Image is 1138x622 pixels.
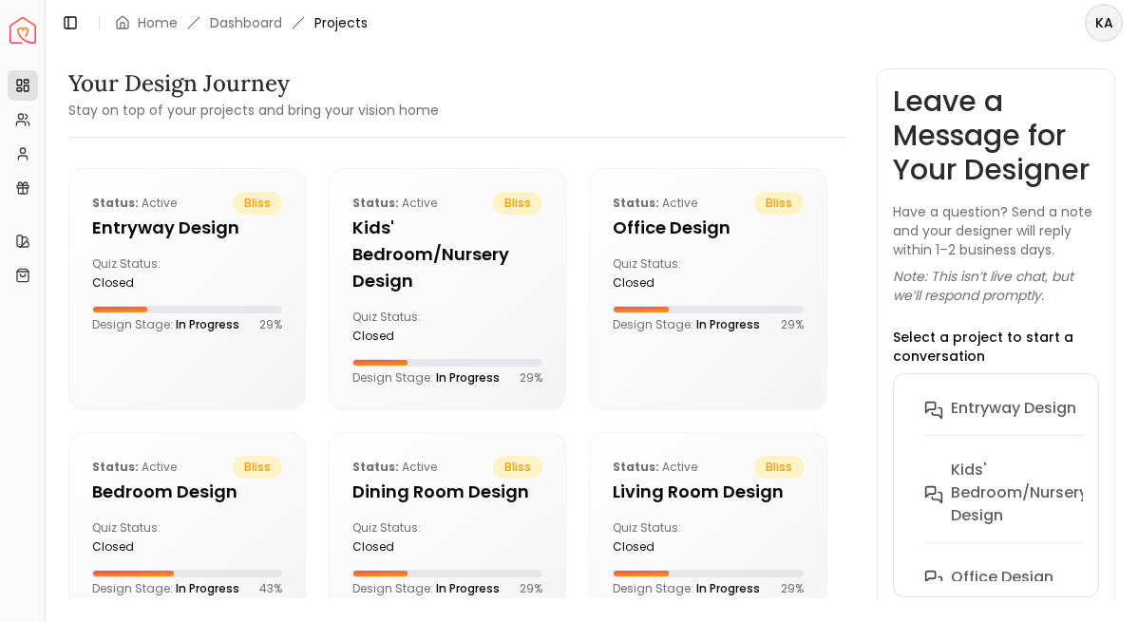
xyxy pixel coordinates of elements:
[436,580,500,596] span: In Progress
[68,101,439,120] small: Stay on top of your projects and bring your vision home
[754,456,804,479] span: bliss
[352,479,542,505] h5: Dining Room design
[68,68,439,99] h3: Your Design Journey
[9,17,36,44] a: Spacejoy
[314,13,368,32] span: Projects
[613,456,697,479] p: active
[92,275,180,291] div: closed
[613,520,700,555] div: Quiz Status:
[613,479,803,505] h5: Living Room design
[352,456,437,479] p: active
[909,558,1133,620] button: Office design
[951,566,1053,589] h6: Office design
[92,192,177,215] p: active
[352,539,440,555] div: closed
[909,451,1133,558] button: Kids' Bedroom/Nursery design
[92,215,282,241] h5: entryway design
[352,329,440,344] div: closed
[352,520,440,555] div: Quiz Status:
[893,328,1100,366] p: Select a project to start a conversation
[92,195,139,211] b: Status:
[493,192,542,215] span: bliss
[893,267,1100,305] p: Note: This isn’t live chat, but we’ll respond promptly.
[520,370,542,386] p: 29 %
[436,369,500,386] span: In Progress
[1085,4,1123,42] button: KA
[92,317,239,332] p: Design Stage:
[613,256,700,291] div: Quiz Status:
[613,192,697,215] p: active
[781,581,804,596] p: 29 %
[233,192,282,215] span: bliss
[951,397,1076,420] h6: entryway design
[613,459,659,475] b: Status:
[696,316,760,332] span: In Progress
[92,479,282,505] h5: Bedroom design
[92,539,180,555] div: closed
[352,310,440,344] div: Quiz Status:
[613,195,659,211] b: Status:
[210,13,282,32] a: Dashboard
[92,256,180,291] div: Quiz Status:
[696,580,760,596] span: In Progress
[613,581,760,596] p: Design Stage:
[92,520,180,555] div: Quiz Status:
[781,317,804,332] p: 29 %
[893,85,1100,187] h3: Leave a Message for Your Designer
[92,456,177,479] p: active
[233,456,282,479] span: bliss
[613,317,760,332] p: Design Stage:
[259,581,282,596] p: 43 %
[352,370,500,386] p: Design Stage:
[176,316,239,332] span: In Progress
[92,581,239,596] p: Design Stage:
[352,581,500,596] p: Design Stage:
[493,456,542,479] span: bliss
[352,215,542,294] h5: Kids' Bedroom/Nursery design
[259,317,282,332] p: 29 %
[520,581,542,596] p: 29 %
[613,539,700,555] div: closed
[352,192,437,215] p: active
[352,459,399,475] b: Status:
[9,17,36,44] img: Spacejoy Logo
[613,215,803,241] h5: Office design
[138,13,178,32] a: Home
[613,275,700,291] div: closed
[115,13,368,32] nav: breadcrumb
[909,389,1133,451] button: entryway design
[92,459,139,475] b: Status:
[754,192,804,215] span: bliss
[176,580,239,596] span: In Progress
[893,202,1100,259] p: Have a question? Send a note and your designer will reply within 1–2 business days.
[352,195,399,211] b: Status:
[951,459,1088,527] h6: Kids' Bedroom/Nursery design
[1087,6,1121,40] span: KA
